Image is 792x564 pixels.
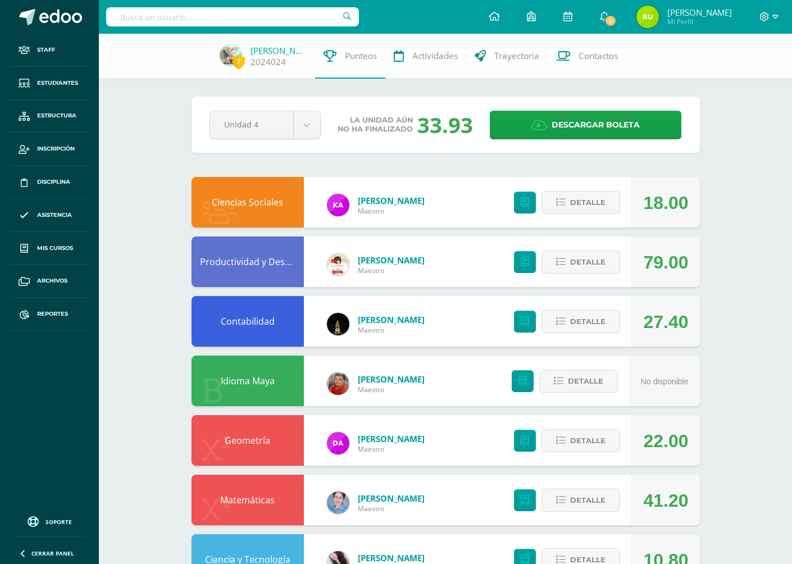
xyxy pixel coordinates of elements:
[200,256,313,268] a: Productividad y Desarrollo
[192,415,304,466] div: Geometría
[494,50,539,62] span: Trayectoria
[570,311,606,332] span: Detalle
[251,45,307,56] a: [PERSON_NAME]
[37,211,72,220] span: Asistencia
[539,370,618,393] button: Detalle
[338,116,413,134] span: La unidad aún no ha finalizado
[541,429,620,452] button: Detalle
[641,377,689,386] span: No disponible
[225,434,270,447] a: Geometría
[541,489,620,512] button: Detalle
[37,46,55,54] span: Staff
[9,166,90,199] a: Disciplina
[358,195,425,206] a: [PERSON_NAME]
[220,44,242,66] img: 989c923e013be94029f7e8b51328efc9.png
[643,237,688,288] div: 79.00
[192,356,304,406] div: Idioma Maya
[358,433,425,444] a: [PERSON_NAME]
[224,111,279,138] span: Unidad 4
[643,178,688,228] div: 18.00
[9,133,90,166] a: Inscripción
[106,7,359,26] input: Busca un usuario...
[9,100,90,133] a: Estructura
[9,67,90,100] a: Estudiantes
[579,50,618,62] span: Contactos
[37,111,76,120] span: Estructura
[210,111,320,139] a: Unidad 4
[643,297,688,347] div: 27.40
[212,196,283,208] a: Ciencias Sociales
[220,494,275,506] a: Matemáticas
[643,475,688,526] div: 41.20
[315,34,385,79] a: Punteos
[221,315,275,328] a: Contabilidad
[37,310,68,319] span: Reportes
[417,110,473,139] div: 33.93
[570,490,606,511] span: Detalle
[358,493,425,504] a: [PERSON_NAME]
[233,54,245,69] span: 7
[9,199,90,232] a: Asistencia
[667,7,732,18] span: [PERSON_NAME]
[541,310,620,333] button: Detalle
[412,50,458,62] span: Actividades
[327,253,349,276] img: b72445c9a0edc7b97c5a79956e4ec4a5.png
[568,371,603,392] span: Detalle
[37,144,75,153] span: Inscripción
[192,236,304,287] div: Productividad y Desarrollo
[570,252,606,272] span: Detalle
[327,313,349,335] img: cbeb9bf9709c25305f72e611ae4af3f3.png
[13,513,85,529] a: Soporte
[327,194,349,216] img: bee4affa6473aeaf057711ec23146b4f.png
[636,6,659,28] img: e89e1ba831b8f92bb19e4c9059ded9e0.png
[358,374,425,385] a: [PERSON_NAME]
[345,50,377,62] span: Punteos
[541,251,620,274] button: Detalle
[31,549,74,557] span: Cerrar panel
[37,244,73,253] span: Mis cursos
[643,416,688,466] div: 22.00
[604,15,617,27] span: 5
[221,375,275,387] a: Idioma Maya
[192,177,304,228] div: Ciencias Sociales
[45,518,72,526] span: Soporte
[667,17,732,26] span: Mi Perfil
[358,385,425,394] span: Maestro
[37,79,78,88] span: Estudiantes
[9,34,90,67] a: Staff
[358,444,425,454] span: Maestro
[9,298,90,331] a: Reportes
[358,266,425,275] span: Maestro
[358,504,425,513] span: Maestro
[358,314,425,325] a: [PERSON_NAME]
[570,430,606,451] span: Detalle
[358,206,425,216] span: Maestro
[327,492,349,514] img: 044c0162fa7e0f0b4b3ccbd14fd12260.png
[358,552,425,563] a: [PERSON_NAME]
[251,56,286,68] a: 2024024
[192,475,304,525] div: Matemáticas
[358,325,425,335] span: Maestro
[570,192,606,213] span: Detalle
[358,254,425,266] a: [PERSON_NAME]
[37,276,67,285] span: Archivos
[466,34,548,79] a: Trayectoria
[9,265,90,298] a: Archivos
[548,34,626,79] a: Contactos
[541,191,620,214] button: Detalle
[385,34,466,79] a: Actividades
[9,232,90,265] a: Mis cursos
[192,296,304,347] div: Contabilidad
[327,432,349,454] img: 9ec2f35d84b77fba93b74c0ecd725fb6.png
[552,111,640,139] span: Descargar boleta
[37,178,70,187] span: Disciplina
[490,111,681,139] a: Descargar boleta
[327,372,349,395] img: 05ddfdc08264272979358467217619c8.png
